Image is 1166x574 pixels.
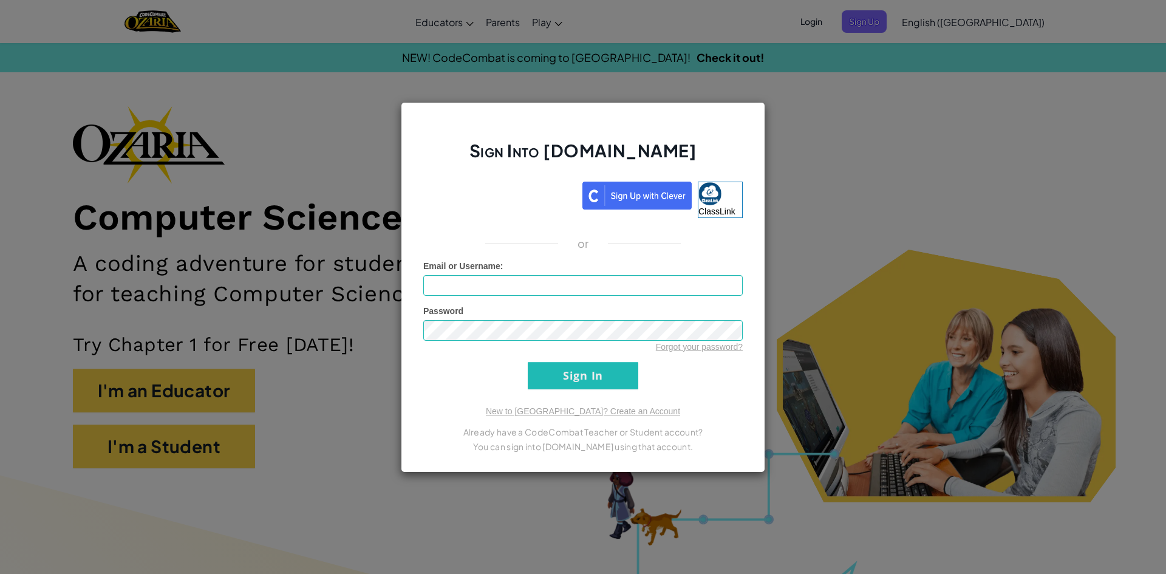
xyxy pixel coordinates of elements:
p: or [578,236,589,251]
a: Forgot your password? [656,342,743,352]
img: classlink-logo-small.png [698,182,721,205]
h2: Sign Into [DOMAIN_NAME] [423,139,743,174]
span: Email or Username [423,261,500,271]
img: clever_sso_button@2x.png [582,182,692,210]
input: Sign In [528,362,638,389]
a: New to [GEOGRAPHIC_DATA]? Create an Account [486,406,680,416]
span: ClassLink [698,207,735,216]
label: : [423,260,503,272]
iframe: Sign in with Google Button [417,180,582,207]
span: Password [423,306,463,316]
p: You can sign into [DOMAIN_NAME] using that account. [423,439,743,454]
p: Already have a CodeCombat Teacher or Student account? [423,425,743,439]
